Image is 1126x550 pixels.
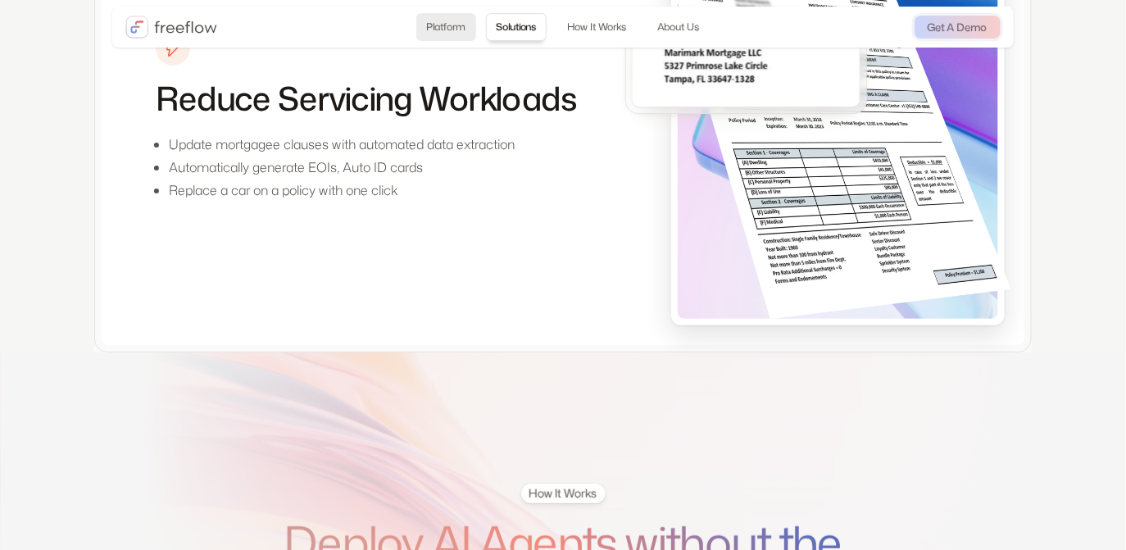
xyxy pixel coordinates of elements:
[915,16,1001,39] a: Get A Demo
[486,13,547,41] a: Solutions
[529,485,597,502] div: How It Works
[156,79,577,118] h3: Reduce Servicing Workloads
[169,180,515,200] p: Replace a car on a policy with one click
[169,134,515,154] p: Update mortgagee clauses with automated data extraction
[416,13,476,41] a: Platform
[647,13,710,41] a: About Us
[556,13,637,41] a: How It Works
[125,16,217,39] a: home
[169,157,515,177] p: Automatically generate EOIs, Auto ID cards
